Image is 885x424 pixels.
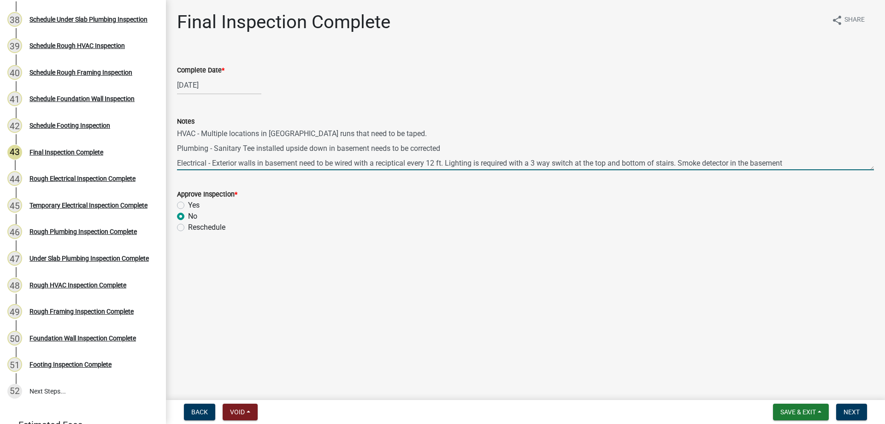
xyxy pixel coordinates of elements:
div: 40 [7,65,22,80]
div: Schedule Rough Framing Inspection [29,69,132,76]
div: 43 [7,145,22,160]
div: 50 [7,331,22,346]
div: Schedule Foundation Wall Inspection [29,96,135,102]
div: Schedule Rough HVAC Inspection [29,42,125,49]
div: Rough Framing Inspection Complete [29,308,134,315]
span: Share [844,15,865,26]
div: 48 [7,278,22,293]
div: Footing Inspection Complete [29,361,112,368]
div: 52 [7,384,22,399]
button: Save & Exit [773,404,829,420]
button: shareShare [824,11,872,29]
div: 46 [7,224,22,239]
span: Back [191,408,208,416]
span: Void [230,408,245,416]
div: Final Inspection Complete [29,149,103,155]
div: 47 [7,251,22,266]
i: share [832,15,843,26]
button: Next [836,404,867,420]
div: 44 [7,171,22,186]
span: Next [844,408,860,416]
div: 49 [7,304,22,319]
div: 39 [7,38,22,53]
div: 38 [7,12,22,27]
button: Back [184,404,215,420]
div: Rough Plumbing Inspection Complete [29,228,137,235]
div: Foundation Wall Inspection Complete [29,335,136,341]
div: Under Slab Plumbing Inspection Complete [29,255,149,262]
label: Approve Inspection [177,191,237,198]
label: Reschedule [188,222,225,233]
label: Notes [177,119,195,125]
div: Rough HVAC Inspection Complete [29,282,126,288]
div: Rough Electrical Inspection Complete [29,175,136,182]
label: Yes [188,200,200,211]
div: 51 [7,357,22,372]
div: Schedule Footing Inspection [29,122,110,129]
div: 41 [7,91,22,106]
input: mm/dd/yyyy [177,76,261,95]
h1: Final Inspection Complete [177,11,390,33]
label: No [188,211,197,222]
button: Void [223,404,258,420]
div: 45 [7,198,22,213]
span: Save & Exit [780,408,816,416]
div: 42 [7,118,22,133]
label: Complete Date [177,67,224,74]
div: Temporary Electrical Inspection Complete [29,202,147,209]
div: Schedule Under Slab Plumbing Inspection [29,16,147,23]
